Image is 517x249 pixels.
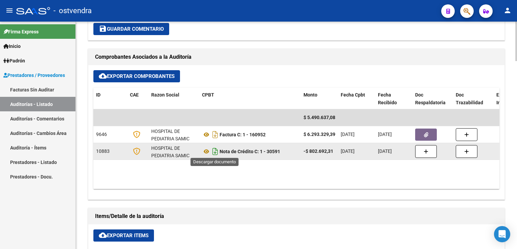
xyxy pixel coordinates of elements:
[151,128,197,158] div: HOSPITAL DE PEDIATRIA SAMIC "PROFESOR [PERSON_NAME]"
[3,57,25,64] span: Padrón
[3,28,39,35] span: Firma Express
[3,72,65,79] span: Prestadores / Proveedores
[99,25,107,33] mat-icon: save
[503,6,512,15] mat-icon: person
[99,232,149,239] span: Exportar Items
[202,92,214,98] span: CPBT
[301,88,338,110] datatable-header-cell: Monto
[341,132,355,137] span: [DATE]
[496,92,512,105] span: Expte. Interno
[96,92,100,98] span: ID
[5,6,14,15] mat-icon: menu
[93,229,154,242] button: Exportar Items
[412,88,453,110] datatable-header-cell: Doc Respaldatoria
[220,132,266,137] strong: Factura C: 1 - 160952
[220,149,280,154] strong: Nota de Crédito C: 1 - 30591
[99,26,164,32] span: Guardar Comentario
[127,88,149,110] datatable-header-cell: CAE
[304,148,333,154] strong: -$ 802.692,31
[378,132,392,137] span: [DATE]
[99,72,107,80] mat-icon: cloud_download
[341,92,365,98] span: Fecha Cpbt
[453,88,494,110] datatable-header-cell: Doc Trazabilidad
[199,88,301,110] datatable-header-cell: CPBT
[151,92,179,98] span: Razon Social
[93,88,127,110] datatable-header-cell: ID
[130,92,139,98] span: CAE
[304,115,335,120] span: $ 5.490.637,08
[99,73,175,79] span: Exportar Comprobantes
[151,144,197,175] div: HOSPITAL DE PEDIATRIA SAMIC "PROFESOR [PERSON_NAME]"
[456,92,483,105] span: Doc Trazabilidad
[96,148,110,154] span: 10883
[3,43,21,50] span: Inicio
[93,70,180,82] button: Exportar Comprobantes
[149,88,199,110] datatable-header-cell: Razon Social
[378,148,392,154] span: [DATE]
[53,3,92,18] span: - ostvendra
[93,23,169,35] button: Guardar Comentario
[304,92,317,98] span: Monto
[304,132,335,137] strong: $ 6.293.329,39
[378,92,397,105] span: Fecha Recibido
[99,231,107,239] mat-icon: cloud_download
[494,226,510,242] div: Open Intercom Messenger
[415,92,446,105] span: Doc Respaldatoria
[211,146,220,157] i: Descargar documento
[95,211,498,222] h1: Items/Detalle de la auditoría
[341,148,355,154] span: [DATE]
[95,52,498,62] h1: Comprobantes Asociados a la Auditoría
[211,129,220,140] i: Descargar documento
[338,88,375,110] datatable-header-cell: Fecha Cpbt
[375,88,412,110] datatable-header-cell: Fecha Recibido
[96,132,107,137] span: 9646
